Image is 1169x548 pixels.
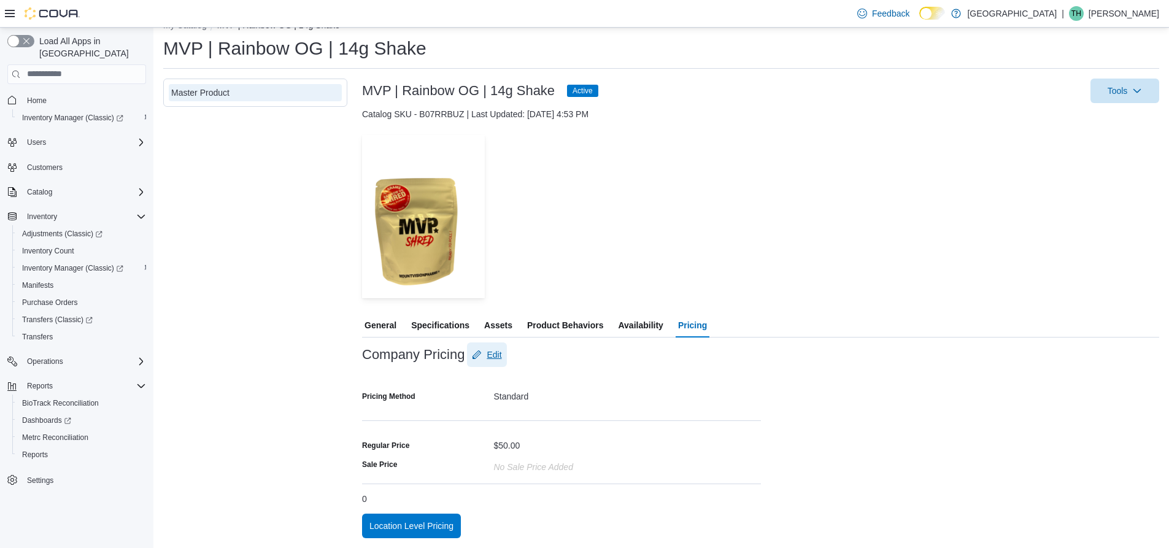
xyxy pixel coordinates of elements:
[22,379,58,393] button: Reports
[22,209,62,224] button: Inventory
[12,277,151,294] button: Manifests
[22,415,71,425] span: Dashboards
[2,91,151,109] button: Home
[17,330,146,344] span: Transfers
[22,354,68,369] button: Operations
[567,85,598,97] span: Active
[12,446,151,463] button: Reports
[22,315,93,325] span: Transfers (Classic)
[22,185,57,199] button: Catalog
[678,313,707,338] span: Pricing
[17,110,128,125] a: Inventory Manager (Classic)
[22,209,146,224] span: Inventory
[1089,6,1159,21] p: [PERSON_NAME]
[27,357,63,366] span: Operations
[22,93,52,108] a: Home
[1090,79,1159,103] button: Tools
[362,392,415,401] label: Pricing Method
[17,261,128,276] a: Inventory Manager (Classic)
[22,472,146,487] span: Settings
[2,471,151,488] button: Settings
[17,430,93,445] a: Metrc Reconciliation
[22,246,74,256] span: Inventory Count
[34,35,146,60] span: Load All Apps in [GEOGRAPHIC_DATA]
[362,135,485,299] img: Image for MVP | Rainbow OG | 14g Shake
[362,347,465,362] h3: Company Pricing
[171,87,339,99] div: Master Product
[1062,6,1064,21] p: |
[967,6,1057,21] p: [GEOGRAPHIC_DATA]
[17,447,146,462] span: Reports
[22,354,146,369] span: Operations
[494,387,762,401] div: Standard
[1071,6,1081,21] span: TH
[17,226,146,241] span: Adjustments (Classic)
[12,395,151,412] button: BioTrack Reconciliation
[919,7,945,20] input: Dark Mode
[852,1,914,26] a: Feedback
[2,183,151,201] button: Catalog
[17,330,58,344] a: Transfers
[163,36,426,61] h1: MVP | Rainbow OG | 14g Shake
[362,342,761,514] form: 0
[2,377,151,395] button: Reports
[2,158,151,176] button: Customers
[27,476,53,485] span: Settings
[22,135,146,150] span: Users
[1108,85,1128,97] span: Tools
[17,244,79,258] a: Inventory Count
[12,225,151,242] a: Adjustments (Classic)
[362,460,397,469] label: Sale Price
[27,381,53,391] span: Reports
[362,514,461,538] button: Location Level Pricing
[411,313,469,338] span: Specifications
[17,110,146,125] span: Inventory Manager (Classic)
[872,7,909,20] span: Feedback
[12,328,151,345] button: Transfers
[17,312,146,327] span: Transfers (Classic)
[2,134,151,151] button: Users
[17,244,146,258] span: Inventory Count
[22,185,146,199] span: Catalog
[12,109,151,126] a: Inventory Manager (Classic)
[27,187,52,197] span: Catalog
[22,160,146,175] span: Customers
[22,298,78,307] span: Purchase Orders
[12,429,151,446] button: Metrc Reconciliation
[17,413,146,428] span: Dashboards
[25,7,80,20] img: Cova
[487,349,501,361] span: Edit
[17,396,146,411] span: BioTrack Reconciliation
[484,313,512,338] span: Assets
[12,311,151,328] a: Transfers (Classic)
[17,295,83,310] a: Purchase Orders
[17,226,107,241] a: Adjustments (Classic)
[12,242,151,260] button: Inventory Count
[22,398,99,408] span: BioTrack Reconciliation
[494,457,573,472] div: No Sale Price added
[22,450,48,460] span: Reports
[362,441,409,450] div: Regular Price
[22,93,146,108] span: Home
[22,332,53,342] span: Transfers
[573,85,593,96] span: Active
[17,430,146,445] span: Metrc Reconciliation
[362,83,555,98] h3: MVP | Rainbow OG | 14g Shake
[22,229,102,239] span: Adjustments (Classic)
[22,280,53,290] span: Manifests
[12,260,151,277] a: Inventory Manager (Classic)
[22,160,68,175] a: Customers
[22,263,123,273] span: Inventory Manager (Classic)
[17,312,98,327] a: Transfers (Classic)
[1069,6,1084,21] div: Tom Hayden
[22,379,146,393] span: Reports
[17,396,104,411] a: BioTrack Reconciliation
[12,412,151,429] a: Dashboards
[22,473,58,488] a: Settings
[27,212,57,222] span: Inventory
[22,433,88,442] span: Metrc Reconciliation
[17,278,146,293] span: Manifests
[27,96,47,106] span: Home
[17,278,58,293] a: Manifests
[494,436,520,450] div: $50.00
